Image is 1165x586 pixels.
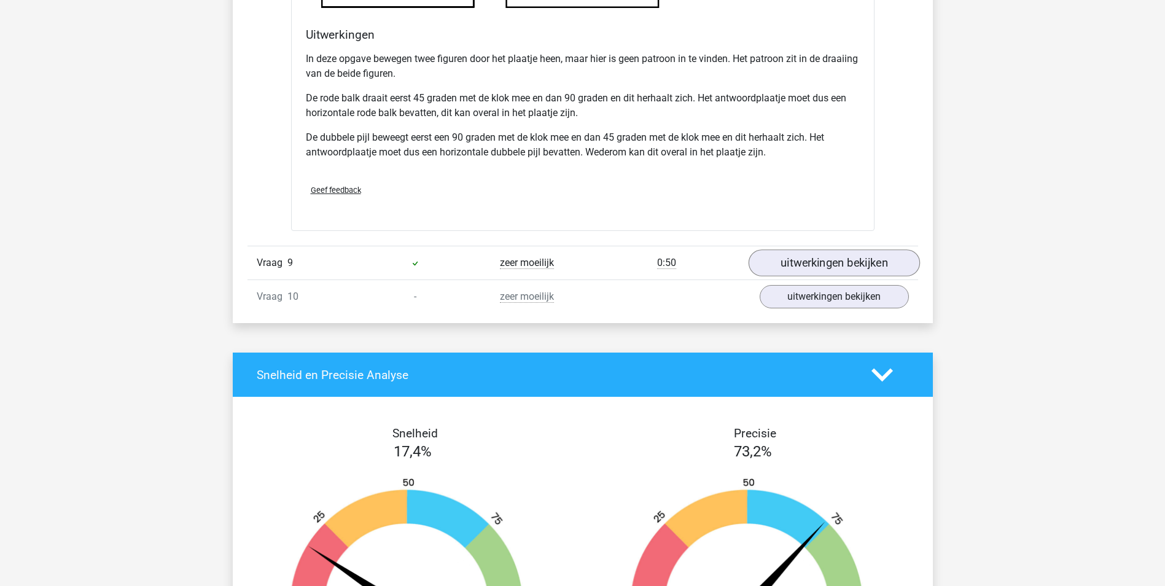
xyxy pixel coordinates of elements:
h4: Snelheid [257,426,574,440]
p: In deze opgave bewegen twee figuren door het plaatje heen, maar hier is geen patroon in te vinden... [306,52,860,81]
span: 17,4% [394,443,432,460]
h4: Precisie [597,426,914,440]
span: 0:50 [657,257,676,269]
h4: Snelheid en Precisie Analyse [257,368,853,382]
span: zeer moeilijk [500,257,554,269]
span: Geef feedback [311,186,361,195]
span: Vraag [257,289,287,304]
a: uitwerkingen bekijken [760,285,909,308]
span: zeer moeilijk [500,291,554,303]
h4: Uitwerkingen [306,28,860,42]
p: De dubbele pijl beweegt eerst een 90 graden met de klok mee en dan 45 graden met de klok mee en d... [306,130,860,160]
span: 9 [287,257,293,268]
span: 10 [287,291,298,302]
a: uitwerkingen bekijken [748,249,919,276]
div: - [359,289,471,304]
span: 73,2% [734,443,772,460]
span: Vraag [257,256,287,270]
p: De rode balk draait eerst 45 graden met de klok mee en dan 90 graden en dit herhaalt zich. Het an... [306,91,860,120]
